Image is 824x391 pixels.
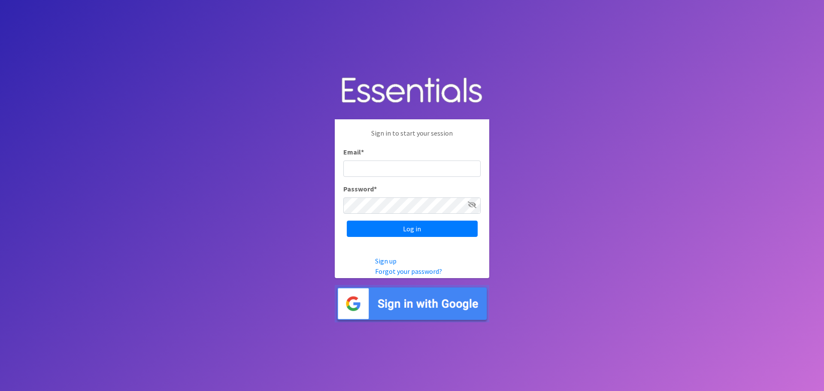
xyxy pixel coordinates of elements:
[335,285,489,322] img: Sign in with Google
[343,128,481,147] p: Sign in to start your session
[375,257,397,265] a: Sign up
[343,184,377,194] label: Password
[361,148,364,156] abbr: required
[347,221,478,237] input: Log in
[375,267,442,276] a: Forgot your password?
[374,185,377,193] abbr: required
[335,69,489,113] img: Human Essentials
[343,147,364,157] label: Email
